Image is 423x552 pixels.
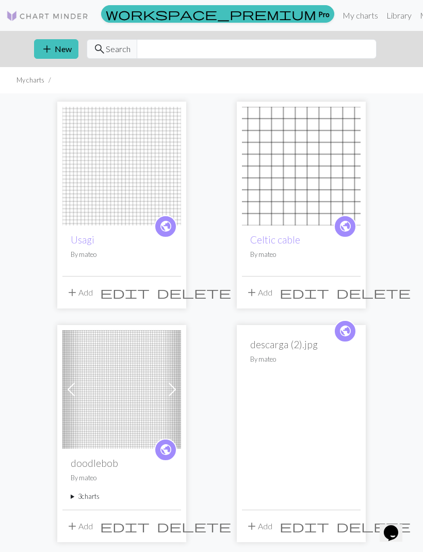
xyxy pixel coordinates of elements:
span: add [246,285,258,300]
button: Delete [333,283,414,302]
i: public [159,216,172,237]
a: My charts [338,5,382,26]
span: edit [280,519,329,533]
span: public [159,442,172,458]
a: Celtic cable [250,234,300,246]
p: By mateo [71,473,173,483]
a: public [334,215,356,238]
img: doodlebob [62,330,181,449]
button: Edit [276,283,333,302]
i: Edit [100,286,150,299]
a: public [154,439,177,461]
img: Usagi [62,107,181,225]
span: edit [100,519,150,533]
span: delete [336,519,411,533]
span: add [66,285,78,300]
p: By mateo [250,354,352,364]
span: add [246,519,258,533]
a: Usagi [62,160,181,170]
button: Add [242,516,276,536]
p: By mateo [71,250,173,259]
i: Edit [280,520,329,532]
span: edit [280,285,329,300]
span: edit [100,285,150,300]
span: workspace_premium [106,7,316,21]
button: Edit [96,516,153,536]
span: delete [336,285,411,300]
i: Edit [280,286,329,299]
li: My charts [17,75,44,85]
button: Delete [333,516,414,536]
span: search [93,42,106,56]
button: Edit [276,516,333,536]
p: By mateo [250,250,352,259]
a: public [154,215,177,238]
summary: 3charts [71,492,173,501]
span: add [66,519,78,533]
i: public [159,440,172,460]
button: Delete [153,516,235,536]
i: public [339,321,352,342]
img: Celtic cable [242,107,361,225]
button: Delete [153,283,235,302]
span: delete [157,285,231,300]
a: Celtic cable [242,160,361,170]
i: Edit [100,520,150,532]
button: Add [62,283,96,302]
a: Library [382,5,416,26]
span: public [159,218,172,234]
span: delete [157,519,231,533]
i: public [339,216,352,237]
a: Pro [101,5,334,23]
span: add [41,42,53,56]
a: Usagi [71,234,94,246]
button: Edit [96,283,153,302]
h2: descarga (2).jpg [250,338,352,350]
iframe: chat widget [380,511,413,542]
a: doodlebob [62,383,181,393]
span: Search [106,43,131,55]
button: Add [62,516,96,536]
h2: doodlebob [71,457,173,469]
img: Logo [6,10,89,22]
button: Add [242,283,276,302]
button: New [34,39,78,59]
span: public [339,218,352,234]
a: public [334,320,356,343]
span: public [339,323,352,339]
